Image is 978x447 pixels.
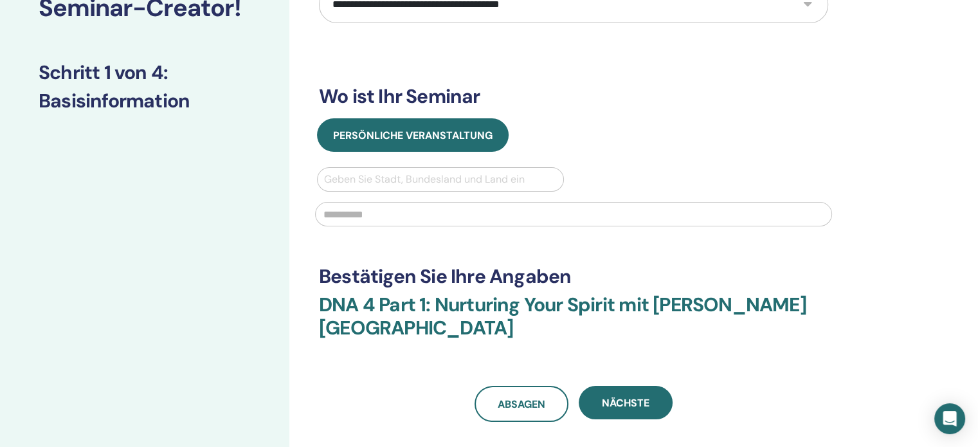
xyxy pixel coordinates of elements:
span: Persönliche Veranstaltung [333,129,493,142]
h3: Bestätigen Sie Ihre Angaben [319,265,828,288]
h3: Schritt 1 von 4 : [39,61,251,84]
h3: Basisinformation [39,89,251,113]
div: Open Intercom Messenger [934,403,965,434]
h3: DNA 4 Part 1: Nurturing Your Spirit mit [PERSON_NAME] [GEOGRAPHIC_DATA] [319,293,828,355]
button: Persönliche Veranstaltung [317,118,509,152]
a: Absagen [475,386,568,422]
button: Nächste [579,386,673,419]
h3: Wo ist Ihr Seminar [319,85,828,108]
span: Nächste [602,396,649,410]
span: Absagen [498,397,545,411]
